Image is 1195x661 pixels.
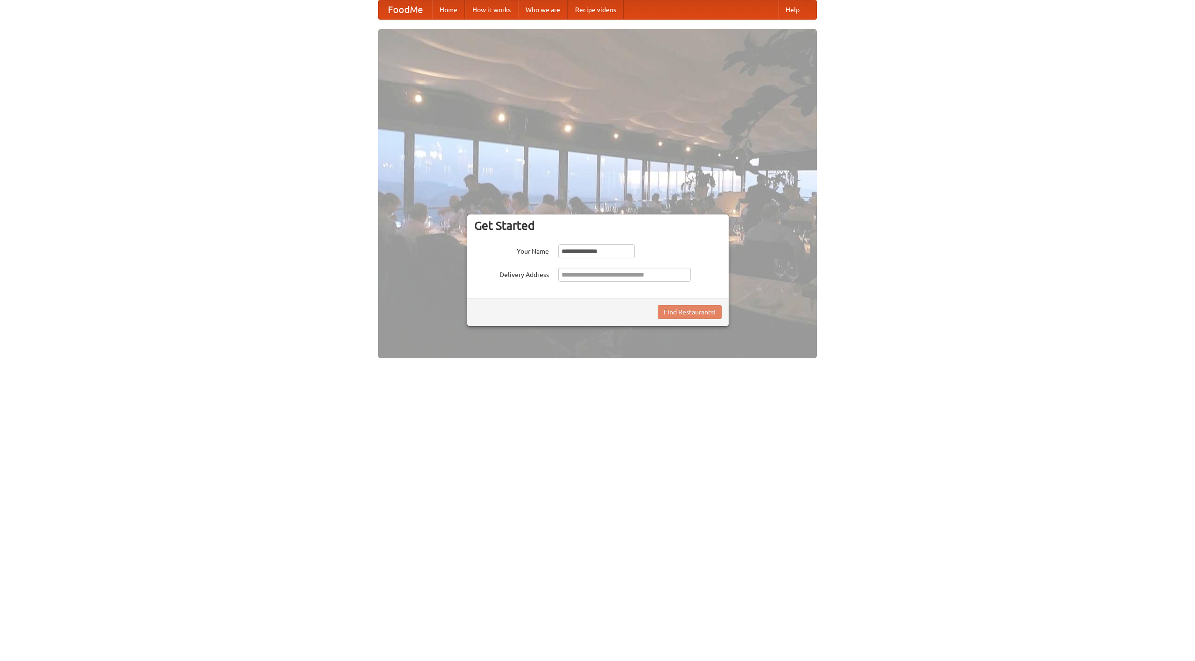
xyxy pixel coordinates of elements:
h3: Get Started [474,219,722,233]
a: Recipe videos [568,0,624,19]
a: Help [778,0,807,19]
a: Home [432,0,465,19]
a: FoodMe [379,0,432,19]
button: Find Restaurants! [658,305,722,319]
a: How it works [465,0,518,19]
a: Who we are [518,0,568,19]
label: Delivery Address [474,268,549,279]
label: Your Name [474,244,549,256]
